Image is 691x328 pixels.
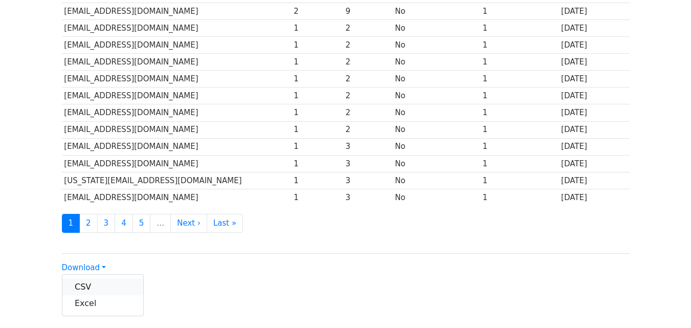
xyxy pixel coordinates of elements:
td: 1 [291,104,343,121]
td: No [392,138,480,155]
td: 2 [343,88,393,104]
td: 2 [343,71,393,88]
a: 2 [79,214,98,233]
td: [EMAIL_ADDRESS][DOMAIN_NAME] [62,104,292,121]
td: 1 [291,71,343,88]
td: 1 [480,37,559,54]
a: CSV [62,279,143,295]
td: 2 [343,19,393,36]
td: [DATE] [559,71,629,88]
td: [DATE] [559,37,629,54]
td: [EMAIL_ADDRESS][DOMAIN_NAME] [62,37,292,54]
td: [DATE] [559,138,629,155]
td: No [392,88,480,104]
td: [DATE] [559,172,629,189]
a: Excel [62,295,143,312]
td: No [392,189,480,206]
a: Last » [207,214,243,233]
td: 2 [291,3,343,19]
td: 1 [291,121,343,138]
td: [EMAIL_ADDRESS][DOMAIN_NAME] [62,155,292,172]
td: No [392,104,480,121]
td: 2 [343,104,393,121]
td: 1 [291,189,343,206]
td: No [392,172,480,189]
td: [EMAIL_ADDRESS][DOMAIN_NAME] [62,54,292,71]
td: 1 [291,138,343,155]
td: 1 [480,54,559,71]
td: 1 [291,88,343,104]
a: Next › [170,214,207,233]
td: 1 [291,54,343,71]
td: 3 [343,155,393,172]
td: 1 [291,172,343,189]
td: 3 [343,189,393,206]
td: [EMAIL_ADDRESS][DOMAIN_NAME] [62,88,292,104]
td: 2 [343,121,393,138]
a: 3 [97,214,116,233]
td: [EMAIL_ADDRESS][DOMAIN_NAME] [62,121,292,138]
td: [US_STATE][EMAIL_ADDRESS][DOMAIN_NAME] [62,172,292,189]
td: 2 [343,54,393,71]
td: [DATE] [559,121,629,138]
td: [EMAIL_ADDRESS][DOMAIN_NAME] [62,3,292,19]
td: 1 [480,104,559,121]
td: No [392,71,480,88]
td: 1 [291,19,343,36]
td: 1 [480,138,559,155]
td: No [392,19,480,36]
td: 1 [480,189,559,206]
td: [DATE] [559,54,629,71]
td: 1 [480,3,559,19]
td: No [392,37,480,54]
td: 1 [291,37,343,54]
td: No [392,54,480,71]
td: No [392,121,480,138]
td: 1 [480,121,559,138]
td: [DATE] [559,189,629,206]
td: [EMAIL_ADDRESS][DOMAIN_NAME] [62,189,292,206]
td: 3 [343,172,393,189]
td: [DATE] [559,155,629,172]
td: 9 [343,3,393,19]
td: 1 [480,155,559,172]
td: 1 [480,71,559,88]
td: No [392,3,480,19]
td: [DATE] [559,88,629,104]
td: No [392,155,480,172]
td: [EMAIL_ADDRESS][DOMAIN_NAME] [62,138,292,155]
td: [DATE] [559,19,629,36]
td: [DATE] [559,104,629,121]
td: [EMAIL_ADDRESS][DOMAIN_NAME] [62,19,292,36]
iframe: Chat Widget [640,279,691,328]
a: Download [62,263,106,272]
td: 1 [480,19,559,36]
a: 5 [132,214,151,233]
td: 1 [480,88,559,104]
a: 1 [62,214,80,233]
td: 1 [291,155,343,172]
td: [DATE] [559,3,629,19]
td: 2 [343,37,393,54]
td: [EMAIL_ADDRESS][DOMAIN_NAME] [62,71,292,88]
td: 1 [480,172,559,189]
a: 4 [115,214,133,233]
td: 3 [343,138,393,155]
